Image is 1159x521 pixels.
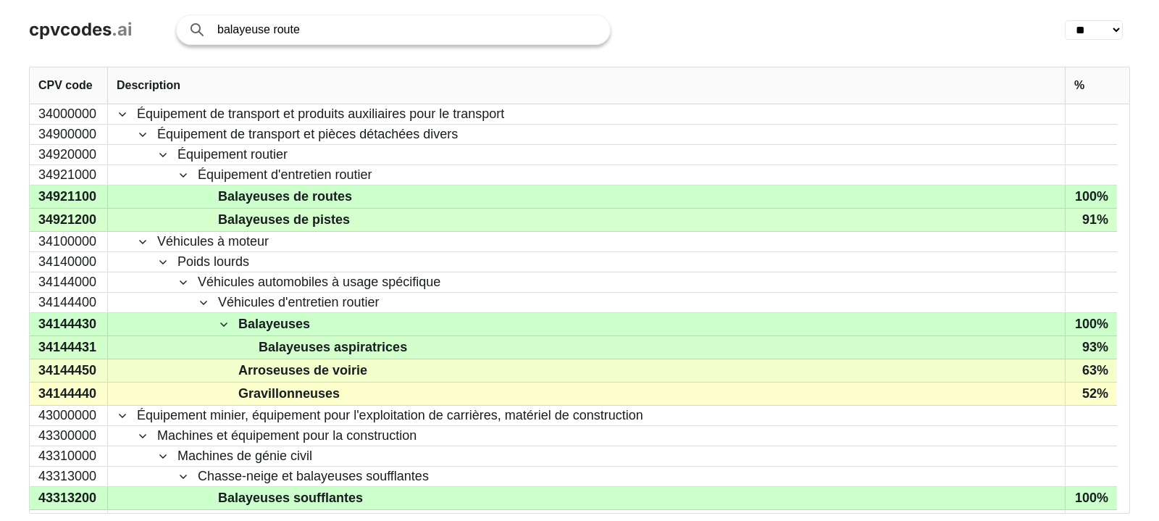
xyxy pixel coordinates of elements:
[30,252,108,272] div: 34140000
[198,467,429,485] span: Chasse-neige et balayeuses soufflantes
[177,253,249,271] span: Poids lourds
[218,186,352,207] span: Balayeuses de routes
[217,15,595,44] input: Search products or services...
[198,166,372,184] span: Équipement d'entretien routier
[1065,186,1117,208] div: 100%
[30,313,108,335] div: 34144430
[29,20,133,41] a: cpvcodes.ai
[157,233,269,251] span: Véhicules à moteur
[38,79,93,92] span: CPV code
[30,383,108,405] div: 34144440
[1065,359,1117,382] div: 63%
[1065,487,1117,509] div: 100%
[112,19,133,40] span: .ai
[1065,313,1117,335] div: 100%
[30,359,108,382] div: 34144450
[157,125,458,143] span: Équipement de transport et pièces détachées divers
[137,407,643,425] span: Équipement minier, équipement pour l'exploitation de carrières, matériel de construction
[30,145,108,164] div: 34920000
[238,360,367,381] span: Arroseuses de voirie
[1065,336,1117,359] div: 93%
[29,19,112,40] span: cpvcodes
[30,467,108,486] div: 43313000
[30,293,108,312] div: 34144400
[30,232,108,251] div: 34100000
[1065,209,1117,231] div: 91%
[238,383,340,404] span: Gravillonneuses
[30,209,108,231] div: 34921200
[238,314,310,335] span: Balayeuses
[30,336,108,359] div: 34144431
[30,446,108,466] div: 43310000
[30,104,108,124] div: 34000000
[1065,383,1117,405] div: 52%
[117,79,180,92] span: Description
[259,337,407,358] span: Balayeuses aspiratrices
[30,186,108,208] div: 34921100
[30,165,108,185] div: 34921000
[198,273,440,291] span: Véhicules automobiles à usage spécifique
[30,406,108,425] div: 43000000
[218,293,380,312] span: Véhicules d'entretien routier
[1074,79,1084,92] span: %
[30,487,108,509] div: 43313200
[177,447,312,465] span: Machines de génie civil
[157,427,417,445] span: Machines et équipement pour la construction
[218,488,363,509] span: Balayeuses soufflantes
[137,105,504,123] span: Équipement de transport et produits auxiliaires pour le transport
[177,146,288,164] span: Équipement routier
[30,272,108,292] div: 34144000
[30,125,108,144] div: 34900000
[30,426,108,446] div: 43300000
[218,209,350,230] span: Balayeuses de pistes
